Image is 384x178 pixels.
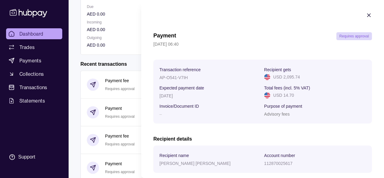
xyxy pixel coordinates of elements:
[264,112,290,117] p: Advisory fees
[159,153,189,158] p: Recipient name
[264,104,302,109] p: Purpose of payment
[153,32,176,40] h1: Payment
[159,86,204,90] p: Expected payment date
[159,112,162,117] p: –
[153,41,372,47] p: [DATE] 06:40
[264,92,270,98] img: us
[159,67,201,72] p: Transaction reference
[159,161,230,166] p: [PERSON_NAME] [PERSON_NAME]
[273,92,294,99] p: USD 14.70
[159,75,188,80] p: AP-O541-V7IH
[264,74,270,80] img: us
[264,153,295,158] p: Account number
[264,86,310,90] p: Total fees (incl. 5% VAT)
[153,136,372,142] h2: Recipient details
[264,161,292,166] p: 112870025617
[159,104,199,109] p: Invoice/Document ID
[273,74,300,80] p: USD 2,095.74
[339,34,369,38] span: Requires approval
[264,67,291,72] p: Recipient gets
[159,93,173,98] p: [DATE]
